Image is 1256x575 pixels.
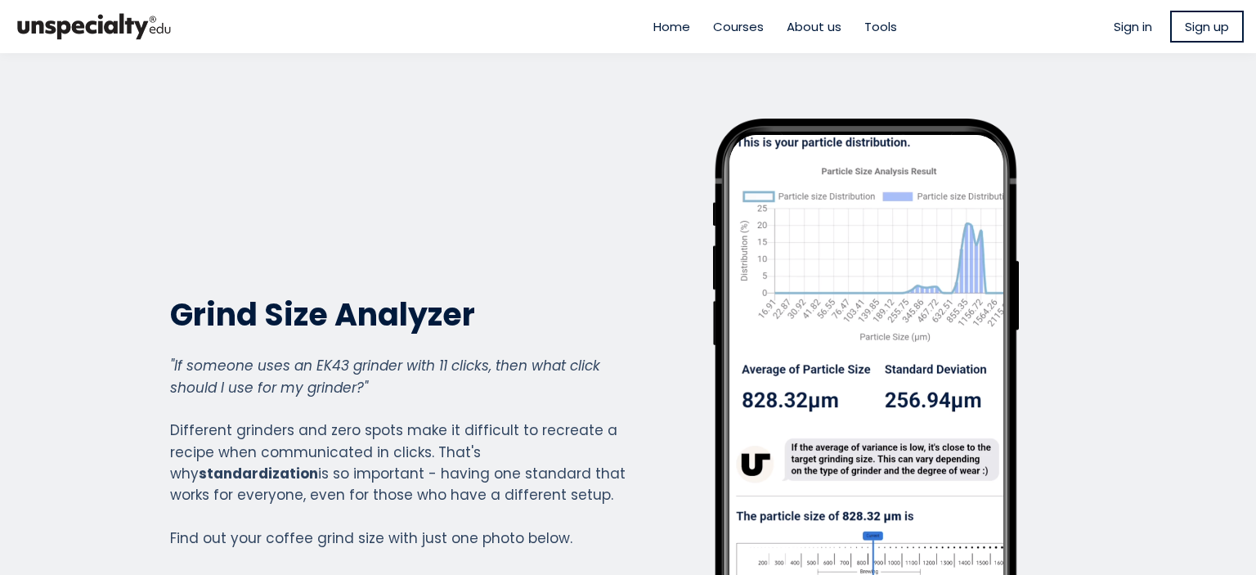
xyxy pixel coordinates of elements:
[12,7,176,47] img: bc390a18feecddb333977e298b3a00a1.png
[170,294,626,335] h2: Grind Size Analyzer
[1185,17,1229,36] span: Sign up
[199,464,318,483] strong: standardization
[170,356,600,397] em: "If someone uses an EK43 grinder with 11 clicks, then what click should I use for my grinder?"
[1114,17,1152,36] a: Sign in
[653,17,690,36] a: Home
[713,17,764,36] a: Courses
[787,17,841,36] a: About us
[170,355,626,549] div: Different grinders and zero spots make it difficult to recreate a recipe when communicated in cli...
[864,17,897,36] a: Tools
[1170,11,1244,43] a: Sign up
